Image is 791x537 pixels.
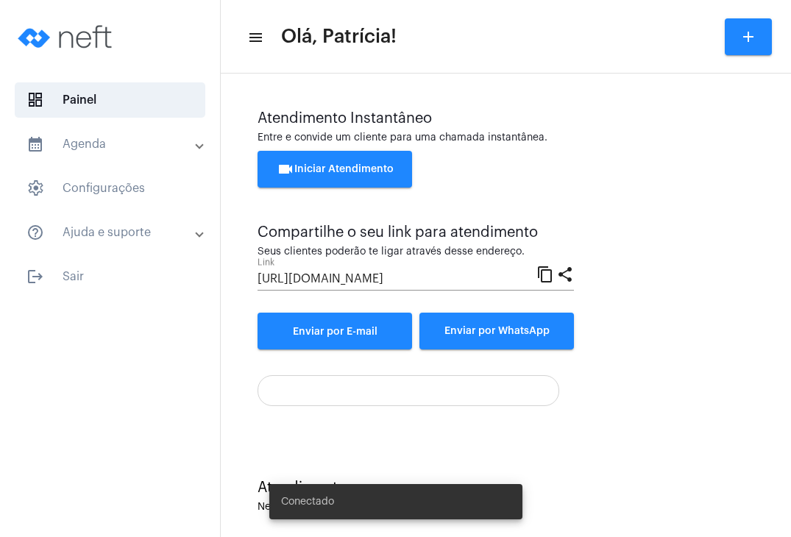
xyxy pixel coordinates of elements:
[9,215,220,250] mat-expansion-panel-header: sidenav iconAjuda e suporte
[277,160,294,178] mat-icon: videocam
[26,91,44,109] span: sidenav icon
[15,259,205,294] span: Sair
[258,110,754,127] div: Atendimento Instantâneo
[15,82,205,118] span: Painel
[258,132,754,143] div: Entre e convide um cliente para uma chamada instantânea.
[258,246,574,257] div: Seus clientes poderão te ligar através desse endereço.
[26,224,44,241] mat-icon: sidenav icon
[15,171,205,206] span: Configurações
[556,265,574,282] mat-icon: share
[247,29,262,46] mat-icon: sidenav icon
[258,313,412,349] a: Enviar por E-mail
[26,179,44,197] span: sidenav icon
[281,494,334,509] span: Conectado
[26,224,196,241] mat-panel-title: Ajuda e suporte
[26,135,44,153] mat-icon: sidenav icon
[293,327,377,337] span: Enviar por E-mail
[277,164,394,174] span: Iniciar Atendimento
[444,326,550,336] span: Enviar por WhatsApp
[281,25,397,49] span: Olá, Patrícia!
[258,224,574,241] div: Compartilhe o seu link para atendimento
[419,313,574,349] button: Enviar por WhatsApp
[26,135,196,153] mat-panel-title: Agenda
[9,127,220,162] mat-expansion-panel-header: sidenav iconAgenda
[12,7,122,66] img: logo-neft-novo-2.png
[258,151,412,188] button: Iniciar Atendimento
[536,265,554,282] mat-icon: content_copy
[26,268,44,285] mat-icon: sidenav icon
[739,28,757,46] mat-icon: add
